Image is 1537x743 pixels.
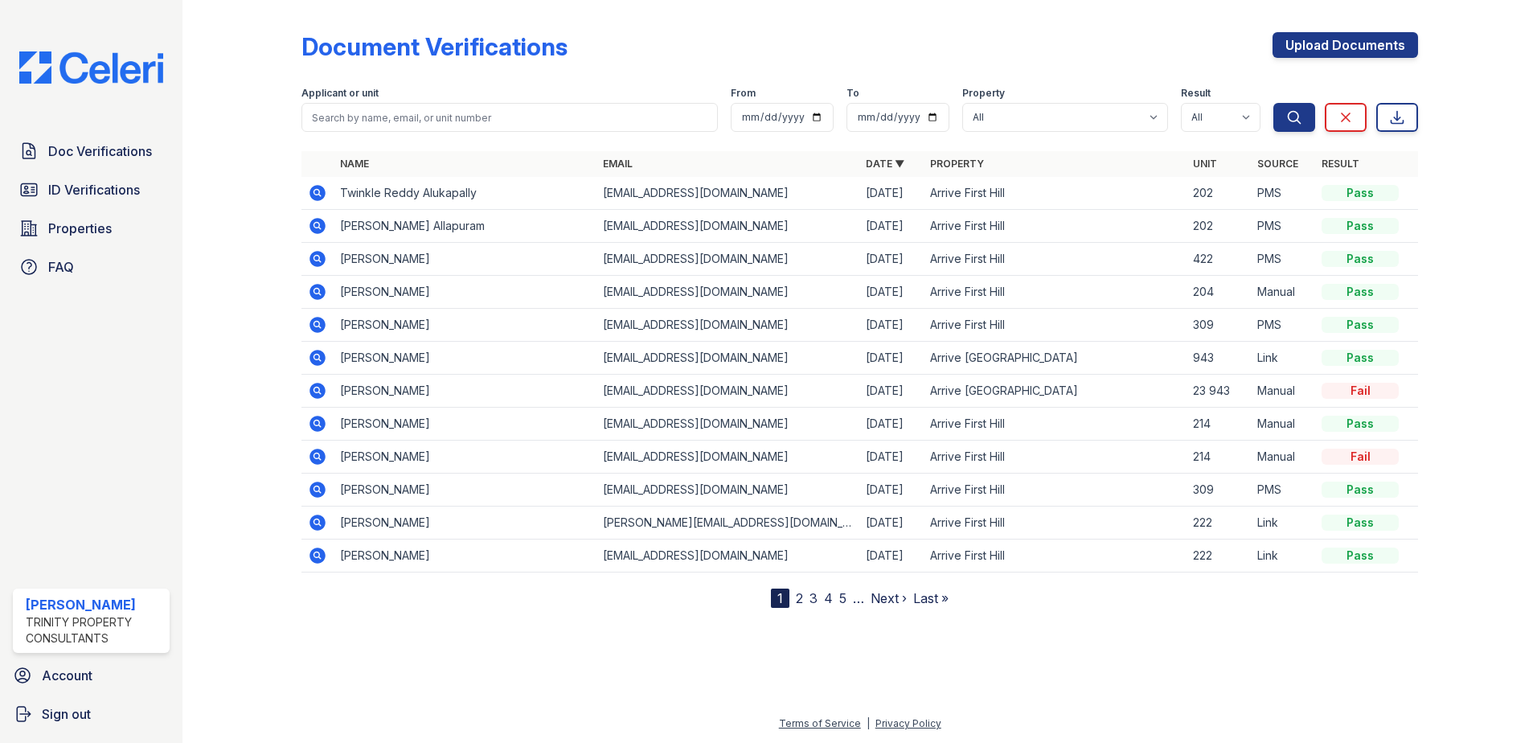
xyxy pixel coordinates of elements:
[853,589,864,608] span: …
[809,590,818,606] a: 3
[859,375,924,408] td: [DATE]
[924,474,1187,507] td: Arrive First Hill
[859,474,924,507] td: [DATE]
[1187,276,1251,309] td: 204
[301,103,718,132] input: Search by name, email, or unit number
[334,540,596,573] td: [PERSON_NAME]
[1193,158,1217,170] a: Unit
[334,507,596,540] td: [PERSON_NAME]
[1251,177,1315,210] td: PMS
[13,251,170,283] a: FAQ
[924,375,1187,408] td: Arrive [GEOGRAPHIC_DATA]
[924,408,1187,441] td: Arrive First Hill
[334,243,596,276] td: [PERSON_NAME]
[859,243,924,276] td: [DATE]
[871,590,907,606] a: Next ›
[859,210,924,243] td: [DATE]
[924,507,1187,540] td: Arrive First Hill
[859,309,924,342] td: [DATE]
[13,135,170,167] a: Doc Verifications
[334,177,596,210] td: Twinkle Reddy Alukapally
[596,408,859,441] td: [EMAIL_ADDRESS][DOMAIN_NAME]
[48,219,112,238] span: Properties
[1251,540,1315,573] td: Link
[26,614,163,647] div: Trinity Property Consultants
[924,342,1187,375] td: Arrive [GEOGRAPHIC_DATA]
[301,87,379,100] label: Applicant or unit
[1322,251,1399,267] div: Pass
[1251,507,1315,540] td: Link
[1322,383,1399,399] div: Fail
[1187,342,1251,375] td: 943
[867,717,870,729] div: |
[1322,317,1399,333] div: Pass
[48,180,140,199] span: ID Verifications
[603,158,633,170] a: Email
[962,87,1005,100] label: Property
[334,441,596,474] td: [PERSON_NAME]
[1187,408,1251,441] td: 214
[1251,309,1315,342] td: PMS
[859,507,924,540] td: [DATE]
[924,276,1187,309] td: Arrive First Hill
[596,540,859,573] td: [EMAIL_ADDRESS][DOMAIN_NAME]
[824,590,833,606] a: 4
[866,158,904,170] a: Date ▼
[731,87,756,100] label: From
[13,174,170,206] a: ID Verifications
[596,342,859,375] td: [EMAIL_ADDRESS][DOMAIN_NAME]
[924,441,1187,474] td: Arrive First Hill
[1322,158,1359,170] a: Result
[42,704,91,724] span: Sign out
[1251,276,1315,309] td: Manual
[1322,218,1399,234] div: Pass
[334,342,596,375] td: [PERSON_NAME]
[596,243,859,276] td: [EMAIL_ADDRESS][DOMAIN_NAME]
[924,540,1187,573] td: Arrive First Hill
[859,276,924,309] td: [DATE]
[1322,449,1399,465] div: Fail
[13,212,170,244] a: Properties
[924,243,1187,276] td: Arrive First Hill
[1322,515,1399,531] div: Pass
[839,590,846,606] a: 5
[334,276,596,309] td: [PERSON_NAME]
[1322,284,1399,300] div: Pass
[771,589,789,608] div: 1
[1181,87,1211,100] label: Result
[1251,408,1315,441] td: Manual
[42,666,92,685] span: Account
[596,441,859,474] td: [EMAIL_ADDRESS][DOMAIN_NAME]
[1251,210,1315,243] td: PMS
[334,309,596,342] td: [PERSON_NAME]
[924,177,1187,210] td: Arrive First Hill
[796,590,803,606] a: 2
[596,507,859,540] td: [PERSON_NAME][EMAIL_ADDRESS][DOMAIN_NAME]
[48,257,74,277] span: FAQ
[334,210,596,243] td: [PERSON_NAME] Allapuram
[1257,158,1298,170] a: Source
[1322,548,1399,564] div: Pass
[779,717,861,729] a: Terms of Service
[6,698,176,730] a: Sign out
[340,158,369,170] a: Name
[1273,32,1418,58] a: Upload Documents
[48,142,152,161] span: Doc Verifications
[596,474,859,507] td: [EMAIL_ADDRESS][DOMAIN_NAME]
[859,540,924,573] td: [DATE]
[6,659,176,692] a: Account
[596,177,859,210] td: [EMAIL_ADDRESS][DOMAIN_NAME]
[596,309,859,342] td: [EMAIL_ADDRESS][DOMAIN_NAME]
[875,717,941,729] a: Privacy Policy
[1322,185,1399,201] div: Pass
[596,276,859,309] td: [EMAIL_ADDRESS][DOMAIN_NAME]
[334,474,596,507] td: [PERSON_NAME]
[596,375,859,408] td: [EMAIL_ADDRESS][DOMAIN_NAME]
[301,32,568,61] div: Document Verifications
[924,309,1187,342] td: Arrive First Hill
[924,210,1187,243] td: Arrive First Hill
[1251,441,1315,474] td: Manual
[1251,342,1315,375] td: Link
[1251,474,1315,507] td: PMS
[846,87,859,100] label: To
